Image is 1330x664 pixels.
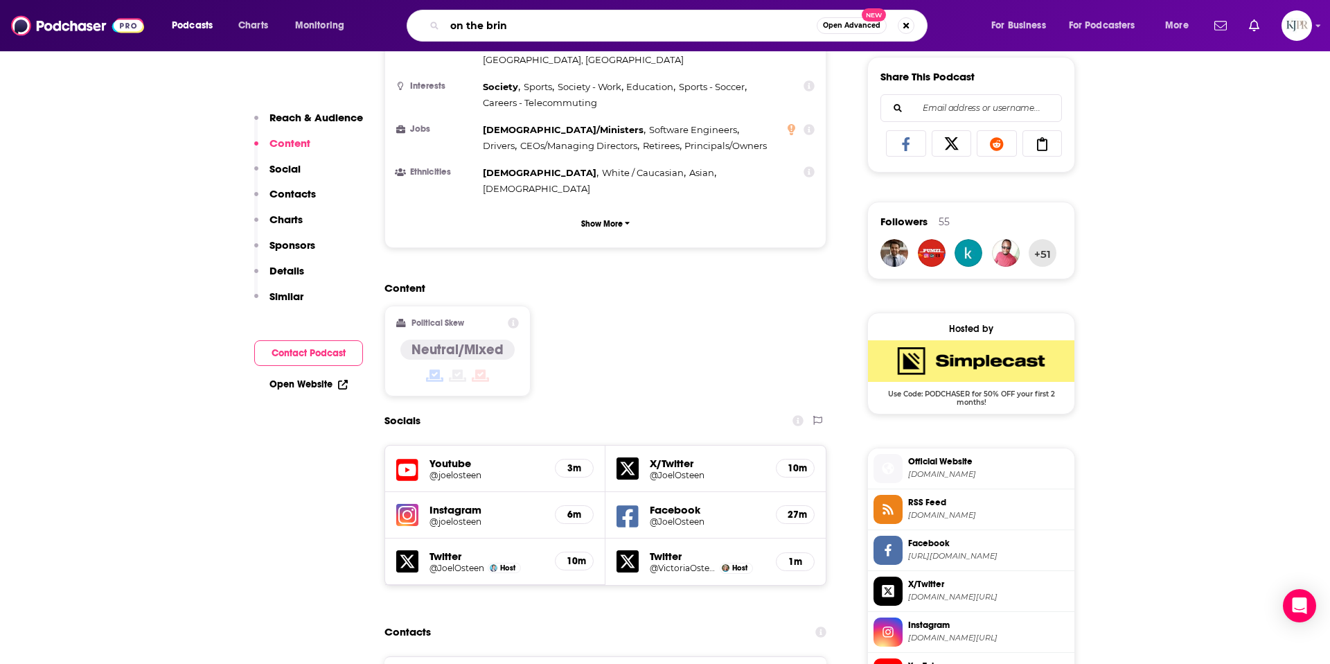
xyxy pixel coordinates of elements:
a: @joelosteen [429,470,544,480]
a: @joelosteen [429,516,544,527]
span: [DEMOGRAPHIC_DATA] [483,183,590,194]
div: 55 [939,216,950,228]
h5: @JoelOsteen [650,516,765,527]
h4: Neutral/Mixed [411,341,504,358]
span: [DEMOGRAPHIC_DATA]/Ministers [483,124,644,135]
a: SimpleCast Deal: Use Code: PODCHASER for 50% OFF your first 2 months! [868,340,1074,405]
h3: Jobs [396,125,477,134]
img: Victoria Osteen [722,564,729,572]
button: Contact Podcast [254,340,363,366]
button: Show More [396,211,815,236]
span: Retirees [643,140,680,151]
button: open menu [1060,15,1155,37]
a: wilsonedache [992,239,1020,267]
img: rosamichell600 [880,239,908,267]
button: Similar [254,290,303,315]
button: open menu [982,15,1063,37]
span: Drivers [483,140,515,151]
p: Similar [269,290,303,303]
span: https://www.facebook.com/JoelOsteen [908,551,1069,561]
h5: Twitter [650,550,765,563]
img: iconImage [396,504,418,526]
h3: Ethnicities [396,168,477,177]
span: Use Code: PODCHASER for 50% OFF your first 2 months! [868,382,1074,407]
button: open menu [1155,15,1206,37]
span: Society [483,81,518,92]
span: For Business [991,16,1046,35]
h5: 10m [567,555,582,567]
a: @VictoriaOsteen [650,563,716,573]
img: Podchaser - Follow, Share and Rate Podcasts [11,12,144,39]
img: SimpleCast Deal: Use Code: PODCHASER for 50% OFF your first 2 months! [868,340,1074,382]
span: , [602,165,686,181]
div: Open Intercom Messenger [1283,589,1316,622]
a: Show notifications dropdown [1243,14,1265,37]
input: Search podcasts, credits, & more... [445,15,817,37]
p: Sponsors [269,238,315,252]
img: judionlineqiu [955,239,982,267]
img: pumziafrica [918,239,946,267]
a: Copy Link [1022,130,1063,157]
h3: Share This Podcast [880,70,975,83]
p: Content [269,137,310,150]
span: More [1165,16,1189,35]
span: , [689,165,716,181]
span: X/Twitter [908,578,1069,591]
h2: Socials [384,408,420,434]
span: Careers - Telecommuting [483,97,597,108]
span: [DEMOGRAPHIC_DATA] [483,167,596,178]
div: Search followers [880,94,1062,122]
span: Society - Work [558,81,621,92]
a: Facebook[URL][DOMAIN_NAME] [874,536,1069,565]
span: Sports - Soccer [679,81,745,92]
span: instagram.com/joelosteen [908,633,1069,643]
h5: Instagram [429,503,544,516]
div: Search podcasts, credits, & more... [420,10,941,42]
p: Contacts [269,187,316,200]
span: Logged in as KJPRpodcast [1282,10,1312,41]
span: , [643,138,682,154]
span: New [862,8,887,21]
input: Email address or username... [892,95,1050,121]
img: User Profile [1282,10,1312,41]
div: Hosted by [868,323,1074,335]
img: Joel Osteen [490,564,497,572]
button: Details [254,264,304,290]
h5: 27m [788,509,803,521]
span: Podcasts [172,16,213,35]
a: RSS Feed[DOMAIN_NAME] [874,495,1069,524]
button: open menu [285,15,362,37]
span: twitter.com/JoelOsteen [908,592,1069,602]
a: @JoelOsteen [429,563,484,573]
span: Official Website [908,455,1069,468]
a: X/Twitter[DOMAIN_NAME][URL] [874,577,1069,606]
button: +51 [1029,239,1056,267]
p: Show More [581,219,623,229]
span: Asian [689,167,714,178]
a: Show notifications dropdown [1209,14,1232,37]
span: , [524,79,554,95]
span: Sports [524,81,552,92]
span: Host [500,563,515,573]
span: joelosteen.com [908,469,1069,480]
span: Software Engineers [649,124,737,135]
span: Host [732,563,747,573]
h5: 1m [788,556,803,568]
p: Details [269,264,304,277]
button: Show profile menu [1282,10,1312,41]
span: , [626,79,675,95]
h2: Contacts [384,619,431,645]
span: Facebook [908,537,1069,550]
a: Instagram[DOMAIN_NAME][URL] [874,618,1069,647]
span: , [679,79,747,95]
h5: Facebook [650,503,765,516]
button: Content [254,137,310,162]
span: Monitoring [295,16,344,35]
span: Principals/Owners [684,140,767,151]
